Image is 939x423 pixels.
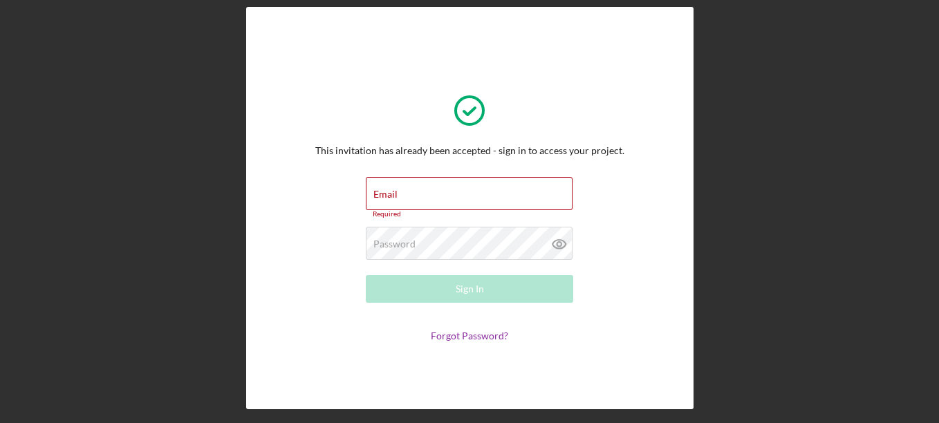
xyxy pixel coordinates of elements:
label: Password [373,238,416,250]
div: Required [366,210,573,218]
label: Email [373,189,398,200]
div: This invitation has already been accepted - sign in to access your project. [315,145,624,156]
a: Forgot Password? [431,330,508,341]
div: Sign In [456,275,484,303]
button: Sign In [366,275,573,303]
